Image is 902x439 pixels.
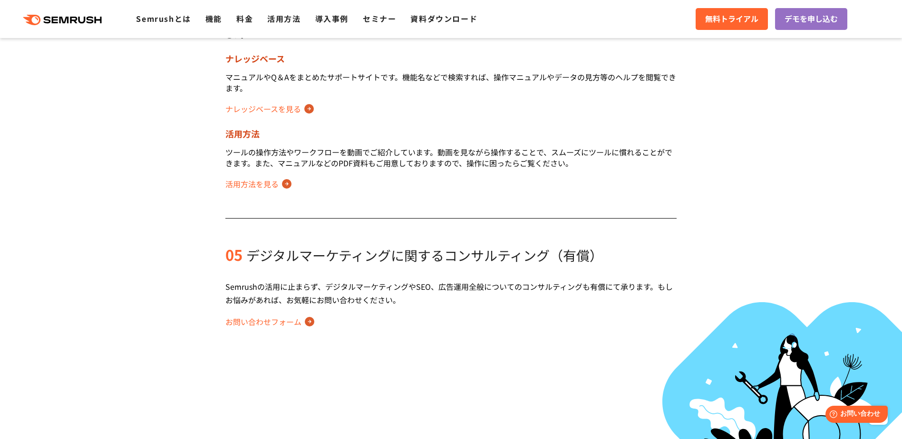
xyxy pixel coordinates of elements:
[363,13,396,24] a: セミナー
[315,13,349,24] a: 導入事例
[225,147,677,169] div: ツールの操作方法やワークフローを動画でご紹介しています。動画を見ながら操作することで、スムーズにツールに慣れることができます。また、マニュアルなどのPDF資料もご用意しておりますので、操作に困っ...
[136,13,191,24] a: Semrushとは
[205,13,222,24] a: 機能
[225,176,291,191] a: 活用方法を見る
[267,13,301,24] a: 活用方法
[246,246,603,265] span: デジタルマーケティングに関するコンサルティング（有償）
[225,101,314,116] a: ナレッジベースを見る
[225,128,677,139] div: 活用方法
[785,13,838,25] span: デモを申し込む
[705,13,758,25] span: 無料トライアル
[225,53,677,64] div: ナレッジベース
[225,280,677,306] div: Semrushの活用に止まらず、デジタルマーケティングやSEO、広告運用全般についてのコンサルティングも有償にて承ります。もしお悩みがあれば、お気軽にお問い合わせください。
[775,8,847,30] a: デモを申し込む
[696,8,768,30] a: 無料トライアル
[225,244,242,265] span: 05
[410,13,477,24] a: 資料ダウンロード
[817,402,892,429] iframe: Help widget launcher
[225,72,677,94] div: マニュアルやQ＆Aをまとめたサポートサイトです。機能名などで検索すれば、操作マニュアルやデータの見方等のヘルプを閲覧できます。
[225,314,314,329] a: お問い合わせフォーム
[236,13,253,24] a: 料金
